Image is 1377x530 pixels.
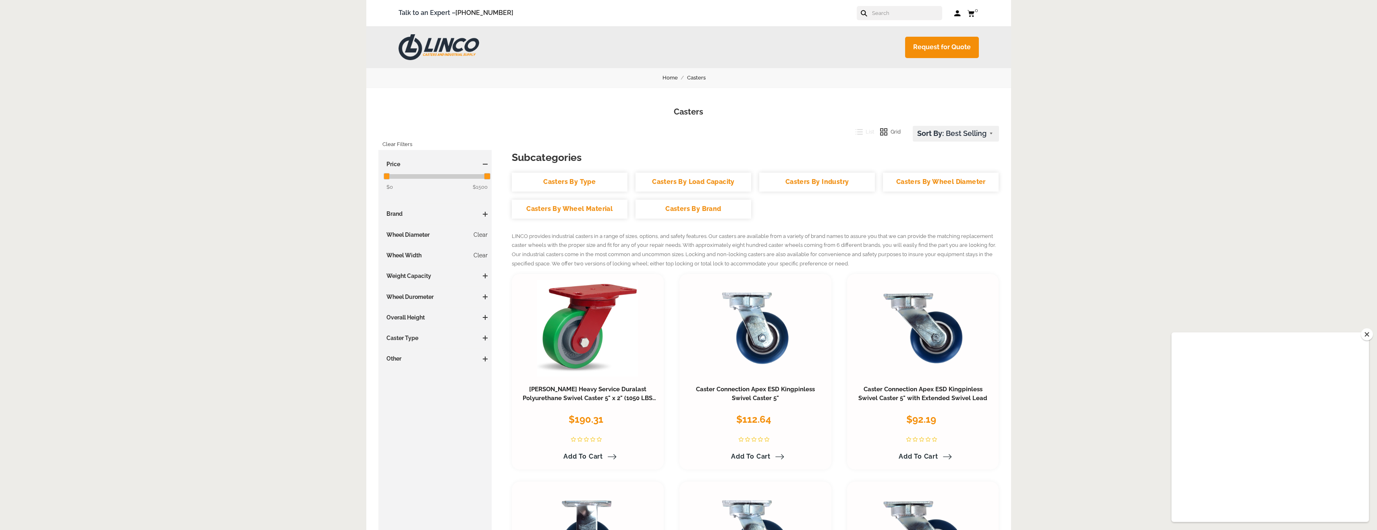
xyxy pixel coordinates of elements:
a: Casters By Type [512,173,627,192]
h3: Caster Type [382,334,488,342]
a: Request for Quote [905,37,979,58]
input: Search [871,6,942,20]
a: Clear [474,251,488,259]
button: Close [1361,328,1373,340]
h3: Other [382,355,488,363]
h3: Wheel Durometer [382,293,488,301]
h3: Subcategories [512,150,999,165]
p: LINCO provides industrial casters in a range of sizes, options, and safety features. Our casters ... [512,232,999,269]
a: Casters [687,73,715,82]
a: Casters By Wheel Diameter [883,173,999,192]
a: Add to Cart [726,450,784,463]
span: Add to Cart [899,453,938,460]
span: 0 [975,7,978,13]
a: 0 [967,8,979,18]
h3: Wheel Width [382,251,488,259]
a: Caster Connection Apex ESD Kingpinless Swivel Caster 5" [696,386,815,402]
a: Caster Connection Apex ESD Kingpinless Swivel Caster 5" with Extended Swivel Lead [858,386,987,402]
span: Add to Cart [563,453,603,460]
span: $92.19 [906,413,936,425]
a: [PERSON_NAME] Heavy Service Duralast Polyurethane Swivel Caster 5" x 2" (1050 LBS Cap) [523,386,656,411]
h3: Brand [382,210,488,218]
h3: Wheel Diameter [382,231,488,239]
h3: Overall Height [382,313,488,321]
a: Casters By Brand [636,200,751,219]
a: [PHONE_NUMBER] [455,9,513,17]
h3: Weight Capacity [382,272,488,280]
a: Add to Cart [894,450,952,463]
span: $190.31 [569,413,603,425]
span: $112.64 [736,413,771,425]
a: Home [663,73,687,82]
span: Talk to an Expert – [399,8,513,19]
a: Log in [954,9,961,17]
a: Casters By Load Capacity [636,173,751,192]
button: Grid [874,126,901,138]
span: $0 [386,184,393,190]
img: LINCO CASTERS & INDUSTRIAL SUPPLY [399,34,479,60]
a: Clear [474,231,488,239]
span: Add to Cart [731,453,771,460]
h3: Price [382,160,488,168]
a: Clear Filters [382,138,412,151]
a: Casters By Industry [759,173,875,192]
a: Add to Cart [559,450,617,463]
a: Casters By Wheel Material [512,200,627,219]
button: List [849,126,874,138]
span: $1500 [473,183,488,192]
h1: Casters [378,106,999,118]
